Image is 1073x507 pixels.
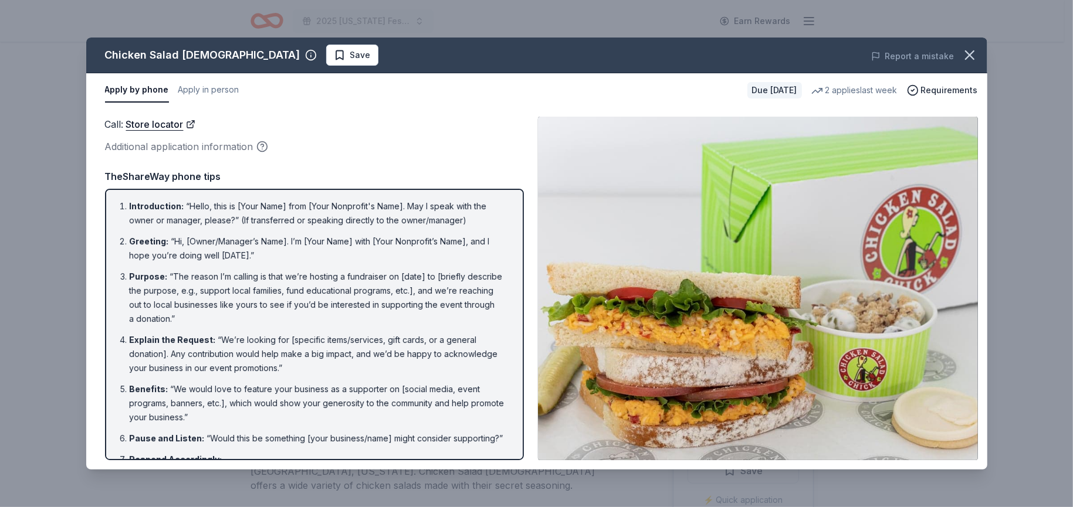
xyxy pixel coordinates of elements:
[130,271,168,281] span: Purpose :
[326,45,378,66] button: Save
[811,83,898,97] div: 2 applies last week
[105,78,169,103] button: Apply by phone
[130,234,506,263] li: “Hi, [Owner/Manager’s Name]. I’m [Your Name] with [Your Nonprofit’s Name], and I hope you’re doin...
[105,46,300,64] div: Chicken Salad [DEMOGRAPHIC_DATA]
[130,333,506,375] li: “We’re looking for [specific items/services, gift cards, or a general donation]. Any contribution...
[747,82,802,98] div: Due [DATE]
[130,236,169,246] span: Greeting :
[350,48,371,62] span: Save
[538,117,978,460] img: Image for Chicken Salad Chick
[130,201,184,211] span: Introduction :
[130,199,506,227] li: “Hello, this is [Your Name] from [Your Nonprofit's Name]. May I speak with the owner or manager, ...
[105,117,524,132] div: Call :
[105,169,524,184] div: TheShareWay phone tips
[130,431,506,445] li: “Would this be something [your business/name] might consider supporting?”
[130,433,205,443] span: Pause and Listen :
[907,83,978,97] button: Requirements
[921,83,978,97] span: Requirements
[130,270,506,326] li: “The reason I’m calling is that we’re hosting a fundraiser on [date] to [briefly describe the pur...
[130,335,216,345] span: Explain the Request :
[126,117,195,132] a: Store locator
[871,49,954,63] button: Report a mistake
[105,139,524,154] div: Additional application information
[130,384,168,394] span: Benefits :
[130,382,506,424] li: “We would love to feature your business as a supporter on [social media, event programs, banners,...
[178,78,239,103] button: Apply in person
[130,454,222,464] span: Respond Accordingly :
